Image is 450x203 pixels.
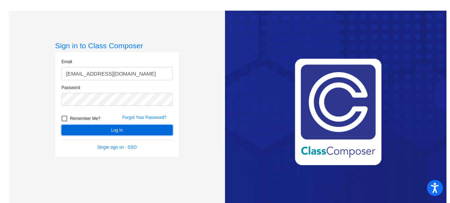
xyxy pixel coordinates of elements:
h3: Sign in to Class Composer [55,41,179,50]
label: Password [62,84,80,91]
span: Remember Me? [70,114,100,123]
a: Forgot Your Password? [122,115,167,120]
button: Log In [62,125,173,135]
a: Single sign on - SSO [97,145,137,150]
label: Email [62,59,72,65]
